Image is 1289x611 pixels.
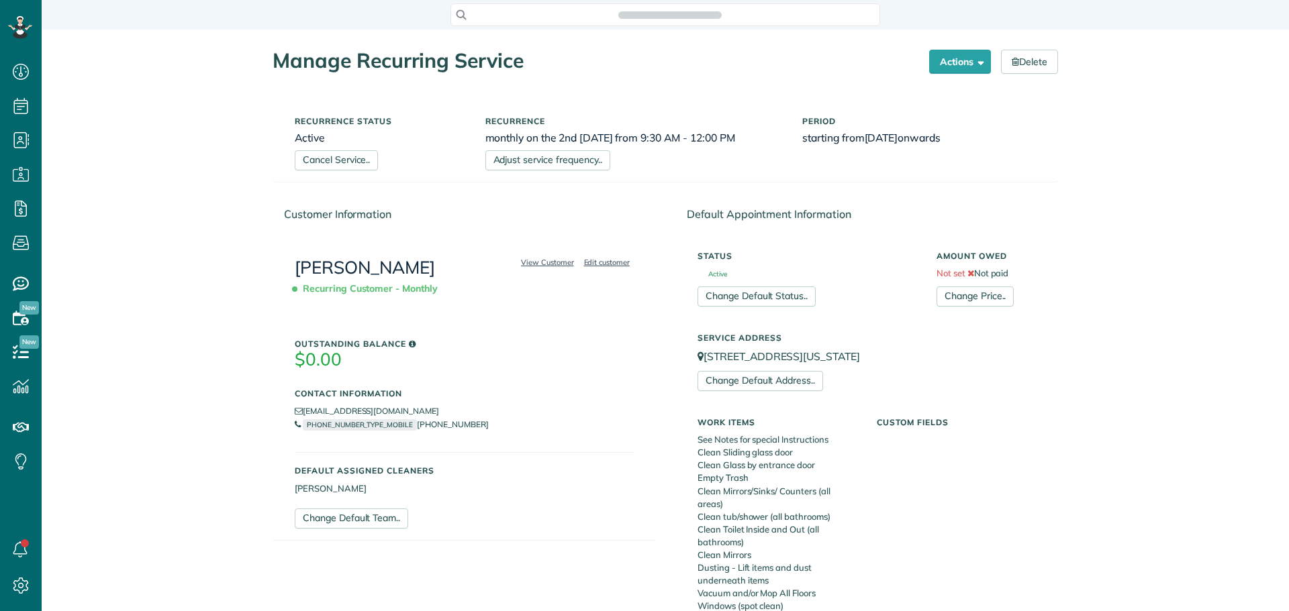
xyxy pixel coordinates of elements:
h6: Active [295,132,465,144]
li: Clean Mirrors/Sinks/ Counters (all areas) [698,485,857,510]
h6: starting from onwards [802,132,1036,144]
span: New [19,335,39,349]
a: View Customer [517,256,578,268]
h3: $0.00 [295,350,634,370]
div: Default Appointment Information [676,196,1057,233]
h6: monthly on the 2nd [DATE] from 9:30 AM - 12:00 PM [485,132,783,144]
span: Search ZenMaid… [632,8,708,21]
li: Clean tub/shower (all bathrooms) [698,510,857,523]
h5: Amount Owed [937,252,1036,260]
li: Clean Mirrors [698,549,857,561]
h5: Work Items [698,418,857,427]
span: Not set [937,268,965,278]
li: [EMAIL_ADDRESS][DOMAIN_NAME] [295,404,634,418]
span: [DATE] [865,131,898,144]
li: Clean Sliding glass door [698,446,857,459]
a: Change Price.. [937,286,1014,307]
a: Change Default Address.. [698,371,823,391]
a: Change Default Team.. [295,508,408,529]
a: PHONE_NUMBER_TYPE_MOBILE[PHONE_NUMBER] [295,419,488,429]
li: Clean Glass by entrance door [698,459,857,471]
span: New [19,301,39,315]
div: Not paid [926,245,1046,307]
span: Active [698,271,727,278]
li: [PERSON_NAME] [295,482,634,495]
h1: Manage Recurring Service [273,50,919,72]
li: Clean Toilet Inside and Out (all bathrooms) [698,523,857,549]
h5: Service Address [698,333,1036,342]
h5: Default Assigned Cleaners [295,466,634,475]
button: Actions [929,50,991,74]
h5: Recurrence status [295,117,465,125]
p: [STREET_ADDRESS][US_STATE] [698,349,1036,364]
a: Delete [1001,50,1058,74]
li: Dusting - Lift items and dust underneath items [698,561,857,587]
small: PHONE_NUMBER_TYPE_MOBILE [303,419,417,431]
h5: Contact Information [295,389,634,398]
h5: Status [698,252,916,260]
a: Change Default Status.. [698,286,816,307]
a: Adjust service frequency.. [485,150,610,170]
li: Empty Trash [698,471,857,484]
h5: Recurrence [485,117,783,125]
div: Customer Information [273,196,655,233]
span: Recurring Customer - Monthly [295,277,443,300]
a: Cancel Service.. [295,150,378,170]
li: Vacuum and/or Mop All Floors [698,587,857,600]
a: [PERSON_NAME] [295,256,435,278]
a: Edit customer [580,256,634,268]
h5: Custom Fields [877,418,1036,427]
li: See Notes for special Instructions [698,433,857,446]
h5: Outstanding Balance [295,339,634,348]
h5: Period [802,117,1036,125]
